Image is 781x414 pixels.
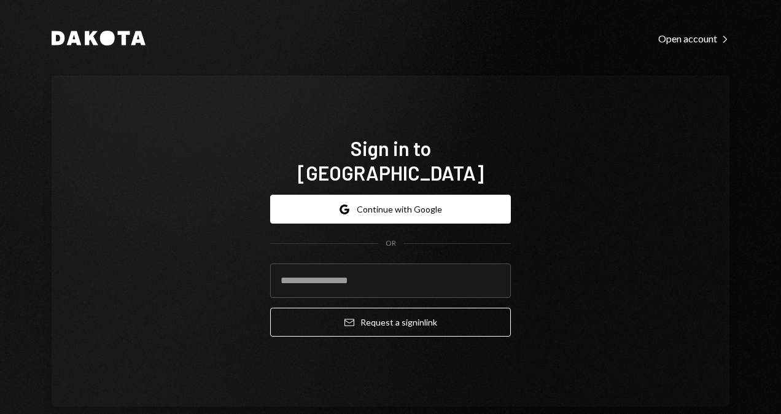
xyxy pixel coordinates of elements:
[270,308,511,337] button: Request a signinlink
[658,33,729,45] div: Open account
[270,195,511,224] button: Continue with Google
[386,238,396,249] div: OR
[270,136,511,185] h1: Sign in to [GEOGRAPHIC_DATA]
[658,31,729,45] a: Open account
